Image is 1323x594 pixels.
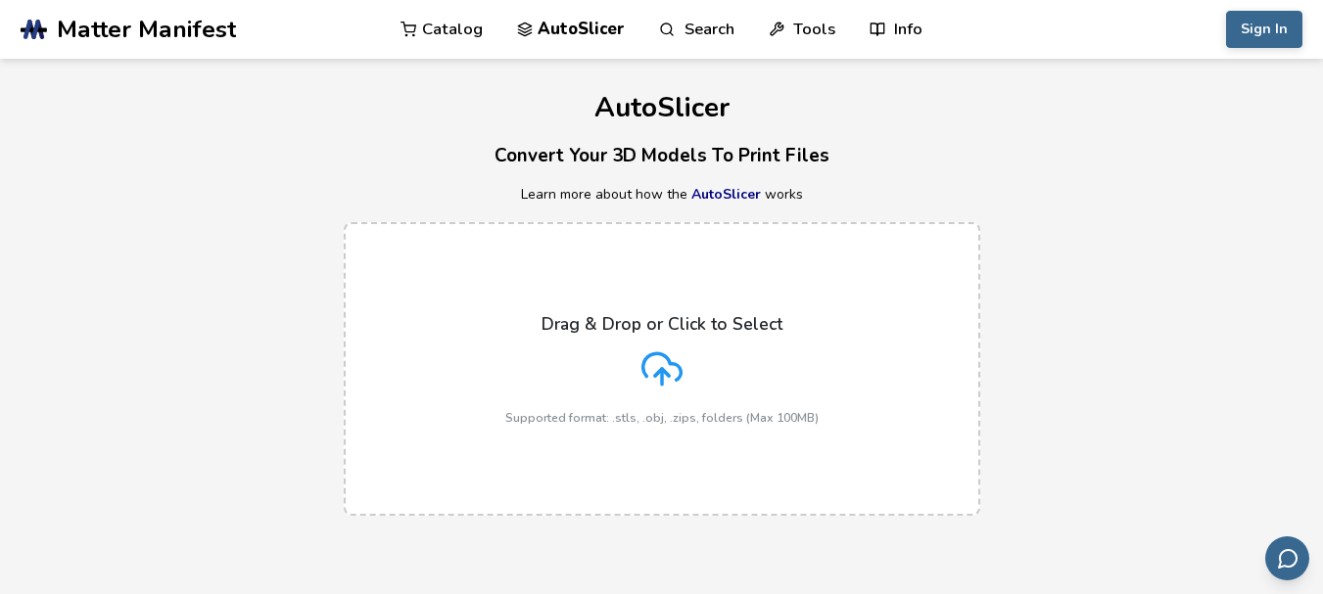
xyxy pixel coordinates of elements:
[691,185,761,204] a: AutoSlicer
[505,411,819,425] p: Supported format: .stls, .obj, .zips, folders (Max 100MB)
[542,314,782,334] p: Drag & Drop or Click to Select
[1226,11,1302,48] button: Sign In
[57,16,236,43] span: Matter Manifest
[1265,536,1309,580] button: Send feedback via email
